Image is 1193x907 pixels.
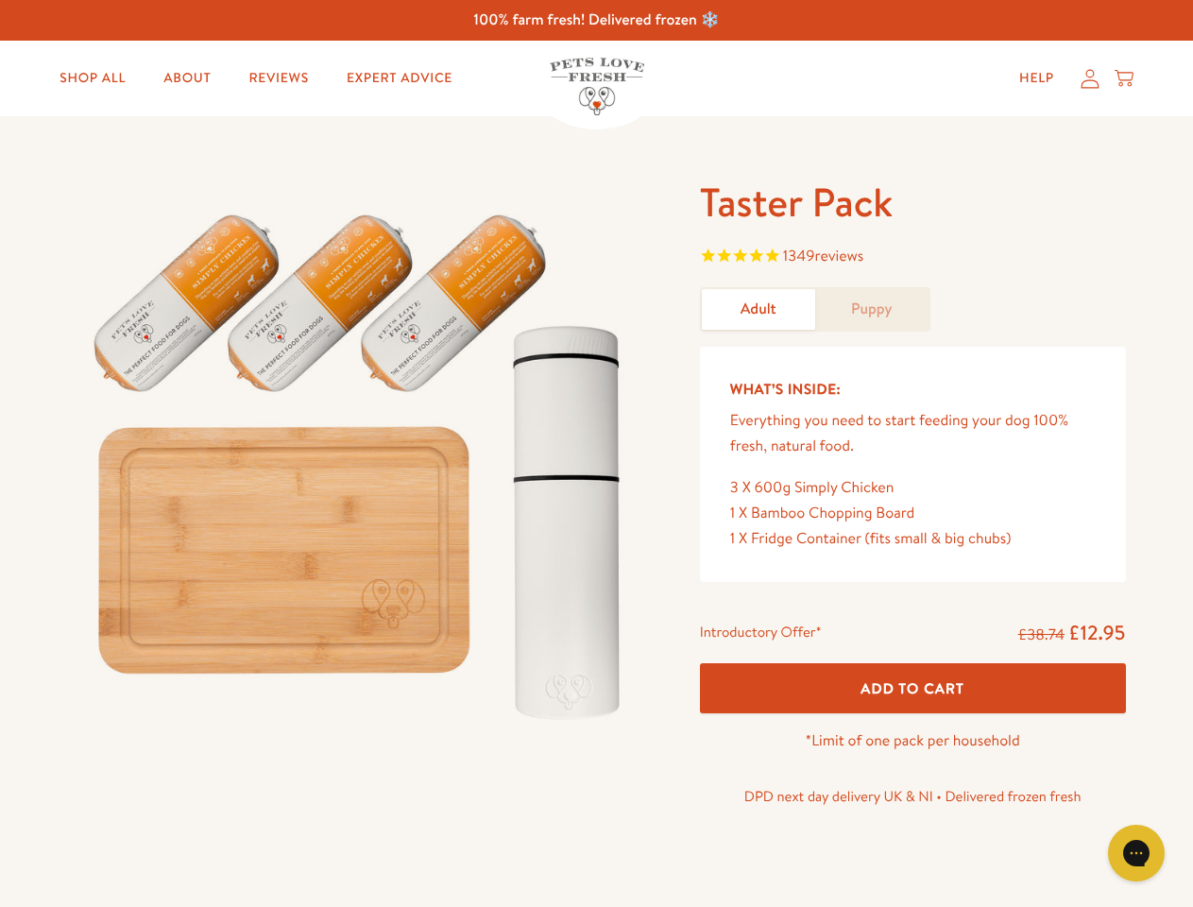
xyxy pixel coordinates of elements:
[700,177,1126,229] h1: Taster Pack
[1004,60,1069,97] a: Help
[1099,818,1174,888] iframe: Gorgias live chat messenger
[332,60,468,97] a: Expert Advice
[68,177,655,740] img: Taster Pack - Adult
[783,246,863,266] span: 1349 reviews
[1018,625,1065,645] s: £38.74
[148,60,226,97] a: About
[730,377,1096,402] h5: What’s Inside:
[702,289,815,330] a: Adult
[700,663,1126,713] button: Add To Cart
[700,728,1126,754] p: *Limit of one pack per household
[233,60,323,97] a: Reviews
[700,784,1126,809] p: DPD next day delivery UK & NI • Delivered frozen fresh
[730,475,1096,501] div: 3 X 600g Simply Chicken
[700,620,822,648] div: Introductory Offer*
[550,58,644,115] img: Pets Love Fresh
[700,244,1126,272] span: Rated 4.8 out of 5 stars 1349 reviews
[730,526,1096,552] div: 1 X Fridge Container (fits small & big chubs)
[44,60,141,97] a: Shop All
[1068,619,1126,646] span: £12.95
[730,408,1096,459] p: Everything you need to start feeding your dog 100% fresh, natural food.
[861,678,964,698] span: Add To Cart
[815,289,929,330] a: Puppy
[814,246,863,266] span: reviews
[730,503,915,523] span: 1 X Bamboo Chopping Board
